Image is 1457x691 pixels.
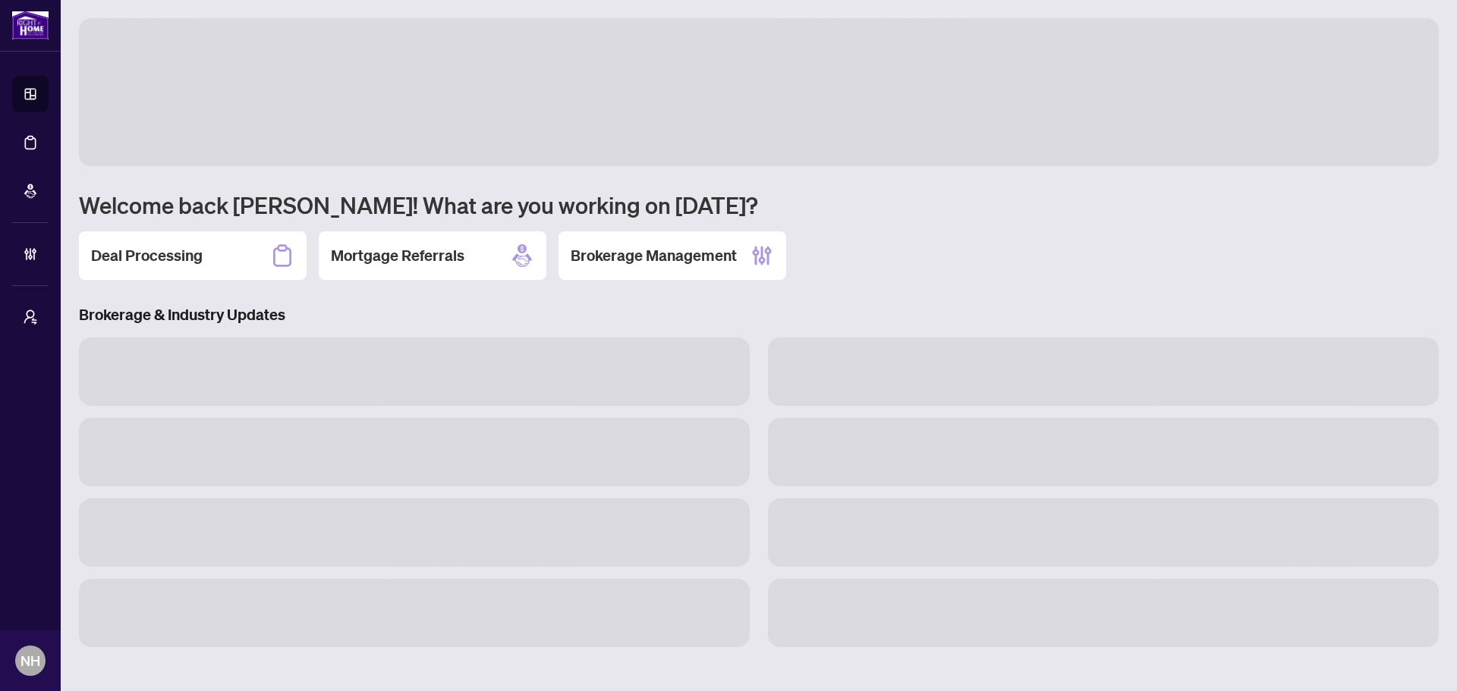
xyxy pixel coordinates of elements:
[79,304,1439,325] h3: Brokerage & Industry Updates
[23,309,38,325] span: user-switch
[91,245,203,266] h2: Deal Processing
[331,245,464,266] h2: Mortgage Referrals
[571,245,737,266] h2: Brokerage Management
[20,650,40,671] span: NH
[79,190,1439,219] h1: Welcome back [PERSON_NAME]! What are you working on [DATE]?
[12,11,49,39] img: logo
